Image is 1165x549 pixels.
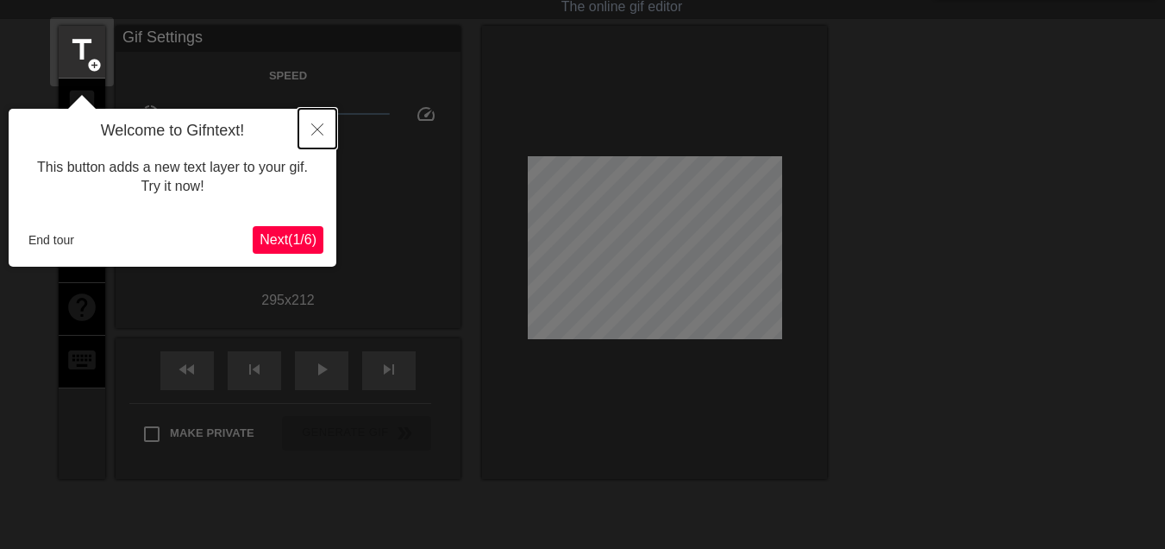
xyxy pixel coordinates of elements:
button: Next [253,226,323,254]
h4: Welcome to Gifntext! [22,122,323,141]
span: Next ( 1 / 6 ) [260,232,316,247]
button: End tour [22,227,81,253]
div: This button adds a new text layer to your gif. Try it now! [22,141,323,214]
button: Close [298,109,336,148]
